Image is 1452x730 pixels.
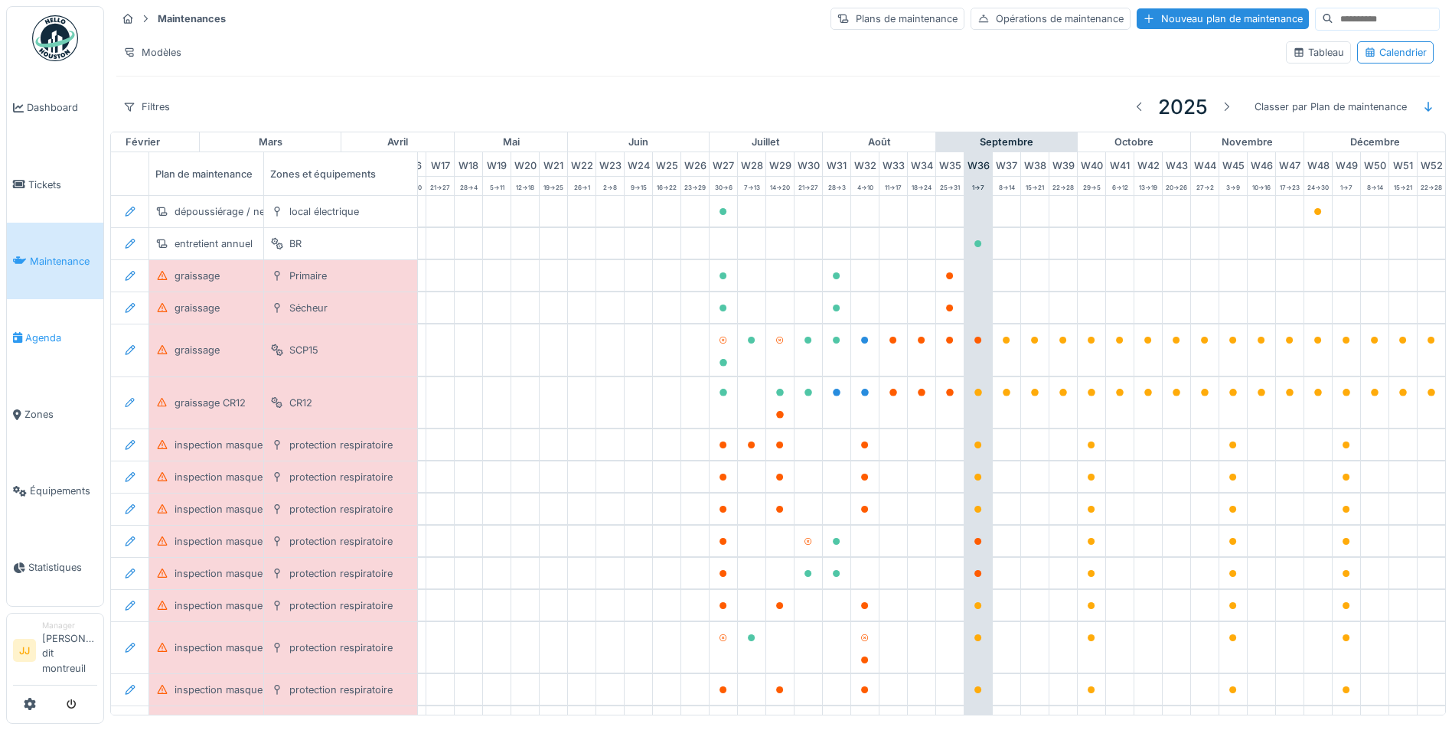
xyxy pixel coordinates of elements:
div: W 50 [1361,152,1388,176]
div: 12 -> 18 [511,177,539,195]
div: W 45 [1219,152,1247,176]
div: 30 -> 6 [710,177,737,195]
div: protection respiratoire [289,640,393,655]
div: inspection masque [PERSON_NAME] [175,566,348,581]
div: 9 -> 15 [625,177,652,195]
div: 21 -> 27 [795,177,822,195]
div: 10 -> 16 [1248,177,1275,195]
div: 19 -> 25 [540,177,567,195]
span: Agenda [25,331,97,345]
div: 21 -> 27 [426,177,454,195]
div: W 48 [1304,152,1332,176]
div: décembre [1304,132,1445,152]
div: W 36 [964,152,992,176]
div: protection respiratoire [289,502,393,517]
div: protection respiratoire [289,534,393,549]
div: Zones et équipements [264,152,417,195]
div: 20 -> 26 [1163,177,1190,195]
div: W 21 [540,152,567,176]
div: W 49 [1333,152,1360,176]
div: W 46 [1248,152,1275,176]
div: W 26 [681,152,709,176]
div: inspection masque [PERSON_NAME] [175,438,348,452]
div: entretient annuel [175,236,253,251]
a: JJ Manager[PERSON_NAME] dit montreuil [13,620,97,686]
img: Badge_color-CXgf-gQk.svg [32,15,78,61]
div: CR12 [289,396,312,410]
div: W 35 [936,152,964,176]
div: graissage [175,269,220,283]
div: W 24 [625,152,652,176]
div: graissage [175,301,220,315]
div: W 25 [653,152,680,176]
div: 15 -> 21 [1021,177,1049,195]
div: 26 -> 1 [568,177,595,195]
div: inspection masque [PERSON_NAME] [175,640,348,655]
div: W 29 [766,152,794,176]
div: graissage CR12 [175,396,246,410]
strong: Maintenances [152,11,232,26]
a: Tickets [7,146,103,223]
div: 28 -> 4 [455,177,482,195]
div: Modèles [116,41,188,64]
div: Classer par Plan de maintenance [1248,96,1414,118]
div: graissage [175,343,220,357]
div: 3 -> 9 [1219,177,1247,195]
div: W 41 [1106,152,1134,176]
div: W 52 [1418,152,1445,176]
div: Manager [42,620,97,631]
div: W 20 [511,152,539,176]
div: W 23 [596,152,624,176]
div: W 22 [568,152,595,176]
div: W 17 [426,152,454,176]
div: novembre [1191,132,1304,152]
div: W 38 [1021,152,1049,176]
div: 6 -> 12 [1106,177,1134,195]
div: local électrique [289,204,359,219]
a: Agenda [7,299,103,376]
div: W 34 [908,152,935,176]
div: 4 -> 10 [851,177,879,195]
a: Statistiques [7,530,103,606]
li: [PERSON_NAME] dit montreuil [42,620,97,682]
div: septembre [936,132,1077,152]
div: Tableau [1293,45,1344,60]
div: 27 -> 2 [1191,177,1219,195]
div: juillet [710,132,822,152]
div: août [823,132,935,152]
div: mai [455,132,567,152]
li: JJ [13,639,36,662]
div: 23 -> 29 [681,177,709,195]
div: inspection masque ELOUAN [175,470,307,484]
div: 17 -> 23 [1276,177,1304,195]
div: inspection masque [PERSON_NAME] [175,502,348,517]
div: 2 -> 8 [596,177,624,195]
div: Plan de maintenance [149,152,302,195]
div: protection respiratoire [289,683,393,697]
div: W 32 [851,152,879,176]
div: W 37 [993,152,1020,176]
div: W 51 [1389,152,1417,176]
div: W 44 [1191,152,1219,176]
div: 1 -> 7 [1333,177,1360,195]
div: Filtres [116,96,177,118]
div: avril [341,132,454,152]
div: protection respiratoire [289,566,393,581]
span: Statistiques [28,560,97,575]
div: W 31 [823,152,850,176]
div: 8 -> 14 [993,177,1020,195]
div: W 42 [1134,152,1162,176]
div: 15 -> 21 [1389,177,1417,195]
a: Maintenance [7,223,103,299]
div: W 28 [738,152,765,176]
div: Opérations de maintenance [971,8,1131,30]
div: Plans de maintenance [830,8,964,30]
div: 8 -> 14 [1361,177,1388,195]
div: Sécheur [289,301,328,315]
div: 29 -> 5 [1078,177,1105,195]
div: W 39 [1049,152,1077,176]
div: BR [289,236,302,251]
div: W 30 [795,152,822,176]
div: inspection masque MALWEEN [175,598,317,613]
div: 16 -> 22 [653,177,680,195]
